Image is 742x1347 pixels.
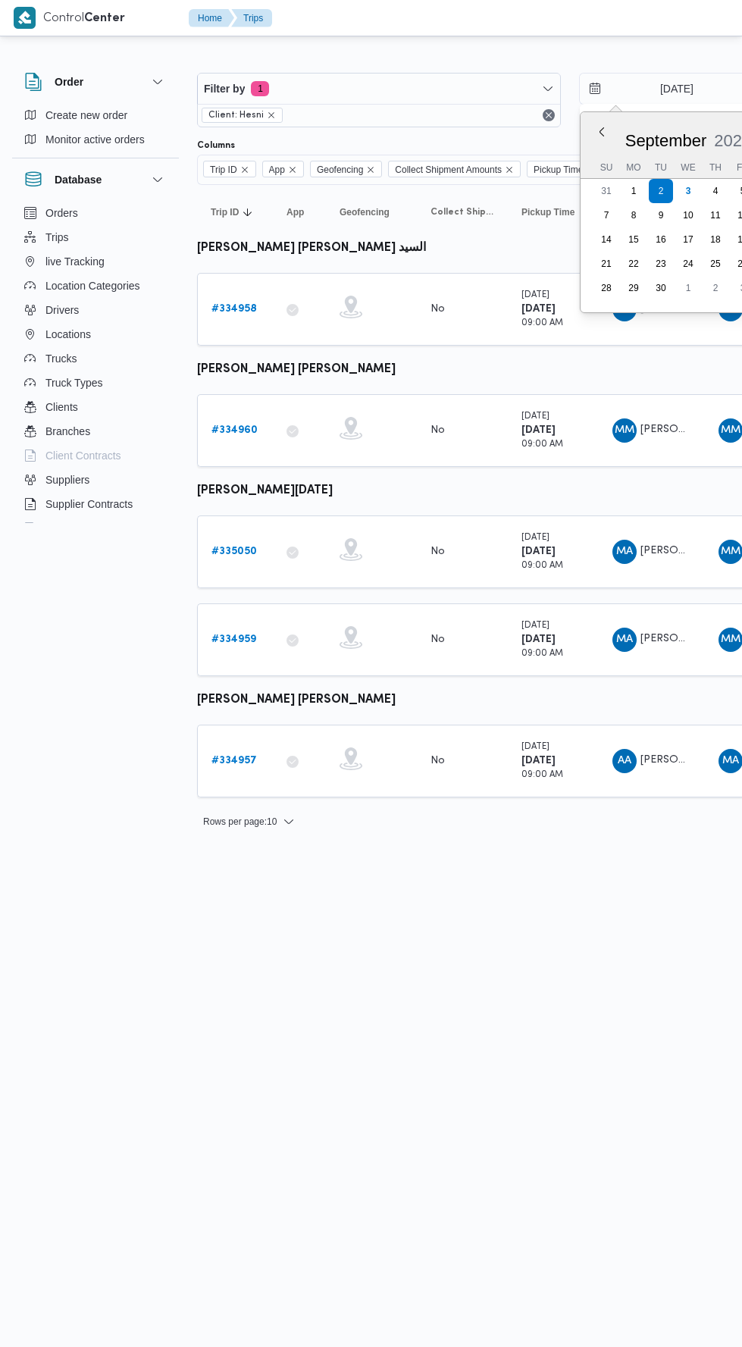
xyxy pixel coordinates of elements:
[45,495,133,513] span: Supplier Contracts
[430,302,445,316] div: No
[45,252,105,271] span: live Tracking
[340,206,390,218] span: Geofencing
[45,398,78,416] span: Clients
[649,179,673,203] div: day-2
[625,130,708,151] div: Button. Open the month selector. September is currently selected.
[612,418,637,443] div: Muhammad Manib Muhammad Abadalamuqusod
[45,374,102,392] span: Truck Types
[242,206,254,218] svg: Sorted in descending order
[18,516,173,540] button: Devices
[521,291,549,299] small: [DATE]
[521,743,549,751] small: [DATE]
[18,443,173,468] button: Client Contracts
[676,203,700,227] div: day-10
[676,179,700,203] div: day-3
[204,80,245,98] span: Filter by
[703,252,728,276] div: day-25
[211,631,256,649] a: #334959
[280,200,318,224] button: App
[676,227,700,252] div: day-17
[594,276,618,300] div: day-28
[189,9,234,27] button: Home
[521,206,575,218] span: Pickup Time
[621,179,646,203] div: day-1
[703,203,728,227] div: day-11
[262,161,304,177] span: App
[203,161,256,177] span: Trip ID
[211,425,258,435] b: # 334960
[208,108,264,122] span: Client: Hesni
[18,274,173,298] button: Location Categories
[521,622,549,630] small: [DATE]
[596,126,608,138] button: Previous Month
[18,371,173,395] button: Truck Types
[594,227,618,252] div: day-14
[521,547,556,556] b: [DATE]
[430,206,494,218] span: Collect Shipment Amounts
[267,111,276,120] button: remove selected entity
[649,276,673,300] div: day-30
[14,7,36,29] img: X8yXhbKr1z7QwAAAABJRU5ErkJggg==
[18,249,173,274] button: live Tracking
[625,131,707,150] span: September
[521,771,563,779] small: 09:00 AM
[45,277,140,295] span: Location Categories
[45,106,127,124] span: Create new order
[45,228,69,246] span: Trips
[505,165,514,174] button: Remove Collect Shipment Amounts from selection in this group
[45,204,78,222] span: Orders
[649,252,673,276] div: day-23
[55,73,83,91] h3: Order
[703,276,728,300] div: day-2
[521,412,549,421] small: [DATE]
[197,243,426,254] b: [PERSON_NAME] [PERSON_NAME] السيد
[388,161,521,177] span: Collect Shipment Amounts
[211,421,258,440] a: #334960
[521,650,563,658] small: 09:00 AM
[205,200,265,224] button: Trip IDSorted in descending order
[534,161,583,178] span: Pickup Time
[12,201,179,529] div: Database
[612,749,637,773] div: Asam Aataiah Alsaid Aodh Allah
[521,304,556,314] b: [DATE]
[231,9,272,27] button: Trips
[612,628,637,652] div: Muhammad Ammad Rmdhan Alsaid Muhammad
[366,165,375,174] button: Remove Geofencing from selection in this group
[521,534,549,542] small: [DATE]
[18,225,173,249] button: Trips
[202,108,283,123] span: Client: Hesni
[211,543,257,561] a: #335050
[527,161,602,177] span: Pickup Time
[540,106,558,124] button: Remove
[197,813,301,831] button: Rows per page:10
[45,446,121,465] span: Client Contracts
[521,634,556,644] b: [DATE]
[616,540,633,564] span: MA
[211,634,256,644] b: # 334959
[286,206,304,218] span: App
[12,103,179,158] div: Order
[211,206,239,218] span: Trip ID; Sorted in descending order
[197,694,396,706] b: [PERSON_NAME] [PERSON_NAME]
[18,346,173,371] button: Trucks
[45,301,79,319] span: Drivers
[430,754,445,768] div: No
[621,203,646,227] div: day-8
[198,74,560,104] button: Filter by1 active filters
[521,756,556,766] b: [DATE]
[18,298,173,322] button: Drivers
[288,165,297,174] button: Remove App from selection in this group
[45,422,90,440] span: Branches
[45,519,83,537] span: Devices
[721,540,740,564] span: MM
[240,165,249,174] button: Remove Trip ID from selection in this group
[395,161,502,178] span: Collect Shipment Amounts
[676,252,700,276] div: day-24
[721,418,740,443] span: MM
[55,171,102,189] h3: Database
[333,200,409,224] button: Geofencing
[521,319,563,327] small: 09:00 AM
[197,485,333,497] b: [PERSON_NAME][DATE]
[18,322,173,346] button: Locations
[621,227,646,252] div: day-15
